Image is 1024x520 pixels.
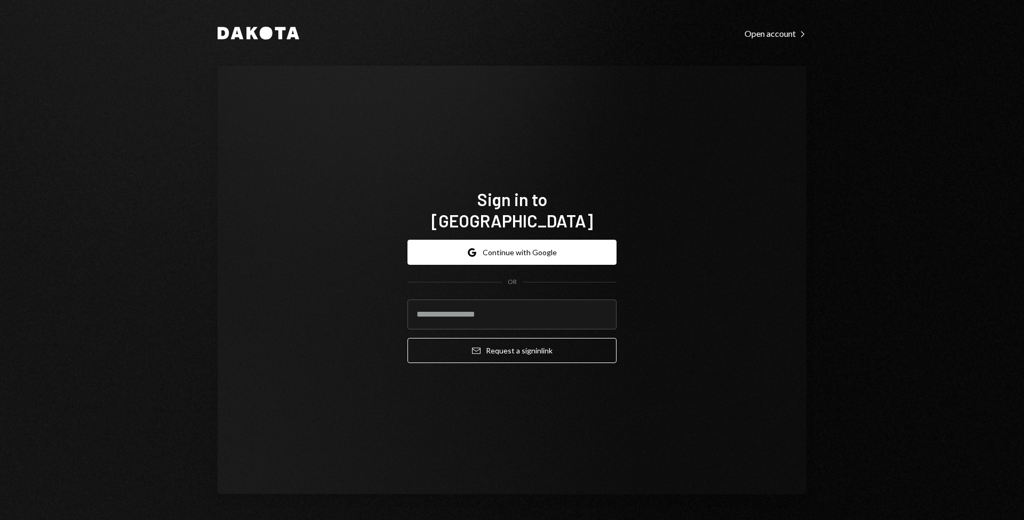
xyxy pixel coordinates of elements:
button: Request a signinlink [407,338,617,363]
h1: Sign in to [GEOGRAPHIC_DATA] [407,188,617,231]
a: Open account [745,27,806,39]
div: OR [508,278,517,287]
div: Open account [745,28,806,39]
button: Continue with Google [407,240,617,265]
